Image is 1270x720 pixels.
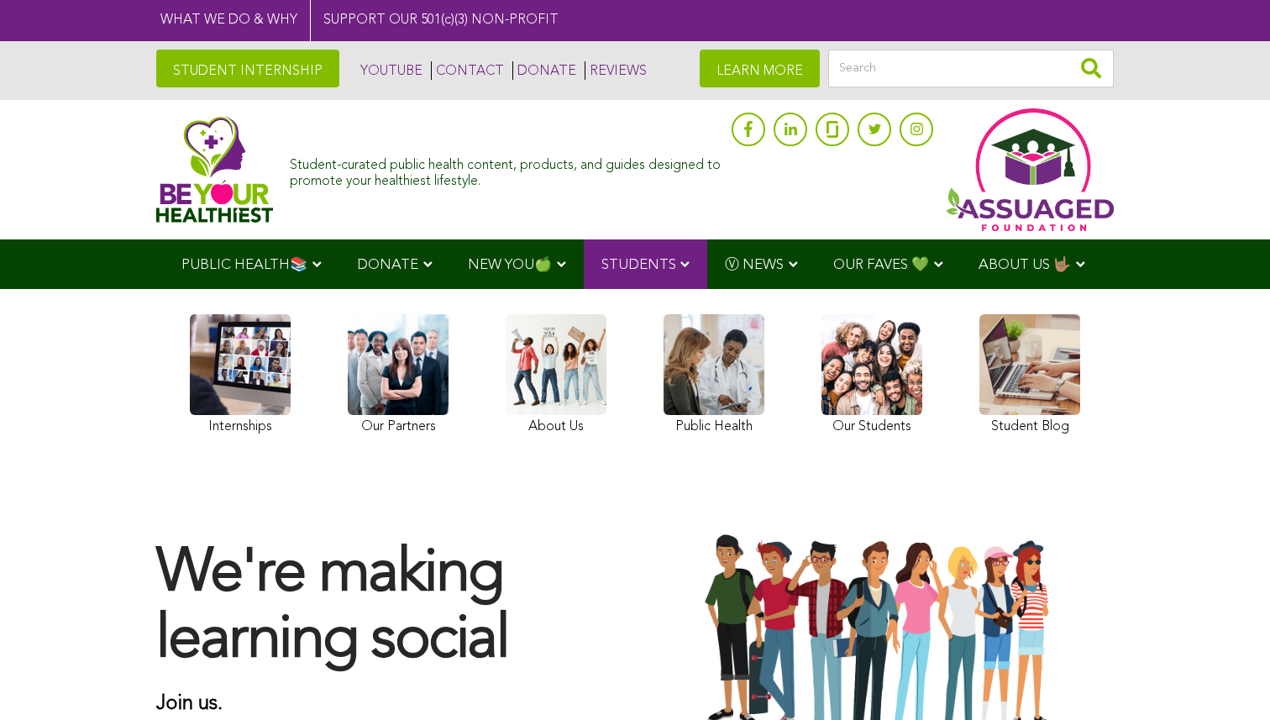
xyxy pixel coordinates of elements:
span: NEW YOU🍏 [468,258,552,272]
h1: We're making learning social [156,542,618,675]
img: Assuaged App [946,108,1114,231]
div: Student-curated public health content, products, and guides designed to promote your healthiest l... [290,150,723,190]
img: Assuaged [156,116,273,223]
div: Navigation Menu [156,239,1114,289]
span: OUR FAVES 💚 [833,258,929,272]
a: CONTACT [431,61,504,80]
img: glassdoor [827,121,838,138]
a: REVIEWS [585,61,647,80]
span: STUDENTS [601,258,676,272]
a: LEARN MORE [700,50,820,87]
span: ABOUT US 🤟🏽 [979,258,1071,272]
span: Ⓥ NEWS [725,258,784,272]
span: PUBLIC HEALTH📚 [181,258,307,272]
a: DONATE [512,61,576,80]
a: STUDENT INTERNSHIP [156,50,339,87]
input: Search [828,50,1114,87]
a: YOUTUBE [356,61,422,80]
strong: Join us. [156,694,223,714]
iframe: Chat Widget [1186,639,1270,720]
span: DONATE [357,258,418,272]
